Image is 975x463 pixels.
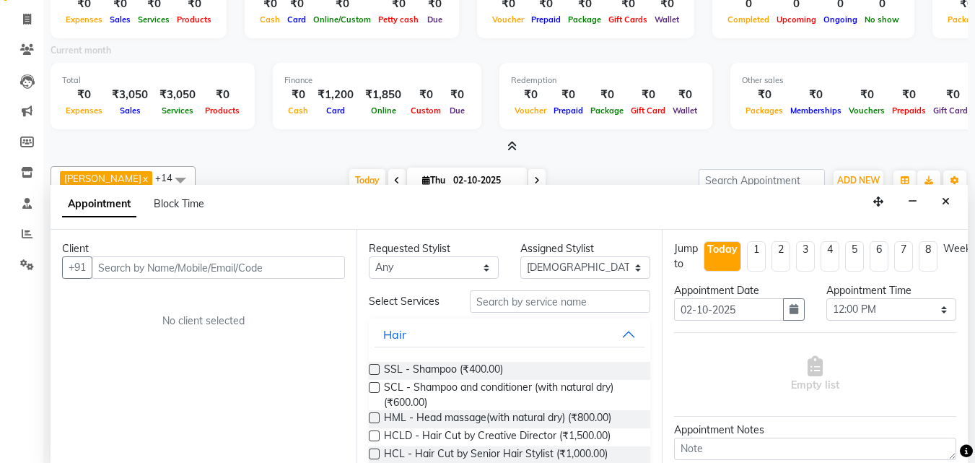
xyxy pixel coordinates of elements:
span: Cash [284,105,312,116]
div: ₹0 [669,87,701,103]
span: Due [446,105,468,116]
span: Today [349,169,385,191]
div: ₹1,850 [359,87,407,103]
div: Appointment Notes [674,423,956,438]
li: 6 [870,241,888,272]
span: Wallet [669,105,701,116]
span: No show [861,14,903,25]
div: Finance [284,74,470,87]
li: 7 [894,241,913,272]
div: ₹0 [284,87,312,103]
span: Products [173,14,215,25]
span: Gift Cards [605,14,651,25]
span: Package [587,105,627,116]
span: Expenses [62,14,106,25]
span: Voucher [489,14,528,25]
span: Due [424,14,446,25]
span: Upcoming [773,14,820,25]
span: HML - Head massage(with natural dry) (₹800.00) [384,410,611,428]
span: Card [323,105,349,116]
li: 4 [821,241,839,272]
div: ₹0 [550,87,587,103]
span: Thu [419,175,449,186]
div: Total [62,74,243,87]
span: +14 [155,172,183,183]
div: ₹0 [888,87,930,103]
div: ₹3,050 [106,87,154,103]
input: Search Appointment [699,169,825,191]
span: Gift Card [627,105,669,116]
button: Hair [375,321,645,347]
span: ADD NEW [837,175,880,186]
span: Packages [742,105,787,116]
span: Block Time [154,197,204,210]
span: Petty cash [375,14,422,25]
span: SCL - Shampoo and conditioner (with natural dry) (₹600.00) [384,380,639,410]
span: Services [134,14,173,25]
input: Search by Name/Mobile/Email/Code [92,256,345,279]
button: Close [935,191,956,213]
div: Hair [383,326,406,343]
span: Empty list [791,356,839,393]
button: +91 [62,256,92,279]
span: Package [564,14,605,25]
span: Voucher [511,105,550,116]
div: Today [707,242,738,257]
div: ₹0 [845,87,888,103]
div: ₹0 [445,87,470,103]
span: Prepaid [550,105,587,116]
div: ₹0 [742,87,787,103]
span: Sales [116,105,144,116]
div: ₹0 [627,87,669,103]
span: SSL - Shampoo (₹400.00) [384,362,503,380]
span: Online [367,105,400,116]
div: Client [62,241,345,256]
li: 5 [845,241,864,272]
li: 2 [771,241,790,272]
span: [PERSON_NAME] [64,173,141,184]
span: Vouchers [845,105,888,116]
span: Cash [256,14,284,25]
div: Select Services [358,294,459,309]
span: Ongoing [820,14,861,25]
div: Requested Stylist [369,241,499,256]
button: ADD NEW [834,170,883,191]
span: Services [158,105,197,116]
div: Appointment Date [674,283,804,298]
input: 2025-10-02 [449,170,521,191]
span: Appointment [62,191,136,217]
div: No client selected [97,313,310,329]
span: Wallet [651,14,683,25]
span: Expenses [62,105,106,116]
div: ₹0 [511,87,550,103]
li: 1 [747,241,766,272]
div: ₹3,050 [154,87,201,103]
div: ₹0 [201,87,243,103]
div: Assigned Stylist [520,241,650,256]
input: Search by service name [470,290,650,313]
input: yyyy-mm-dd [674,298,783,321]
label: Current month [51,44,111,57]
span: Card [284,14,310,25]
div: Appointment Time [826,283,956,298]
div: ₹0 [787,87,845,103]
span: Products [201,105,243,116]
span: Prepaids [888,105,930,116]
span: Completed [724,14,773,25]
li: 3 [796,241,815,272]
span: Memberships [787,105,845,116]
div: Redemption [511,74,701,87]
span: Custom [407,105,445,116]
span: Sales [106,14,134,25]
span: Online/Custom [310,14,375,25]
div: Jump to [674,241,698,272]
span: Prepaid [528,14,564,25]
a: x [141,173,148,184]
div: ₹0 [407,87,445,103]
div: ₹0 [587,87,627,103]
div: ₹1,200 [312,87,359,103]
li: 8 [919,241,937,272]
div: ₹0 [62,87,106,103]
span: HCLD - Hair Cut by Creative Director (₹1,500.00) [384,428,611,446]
